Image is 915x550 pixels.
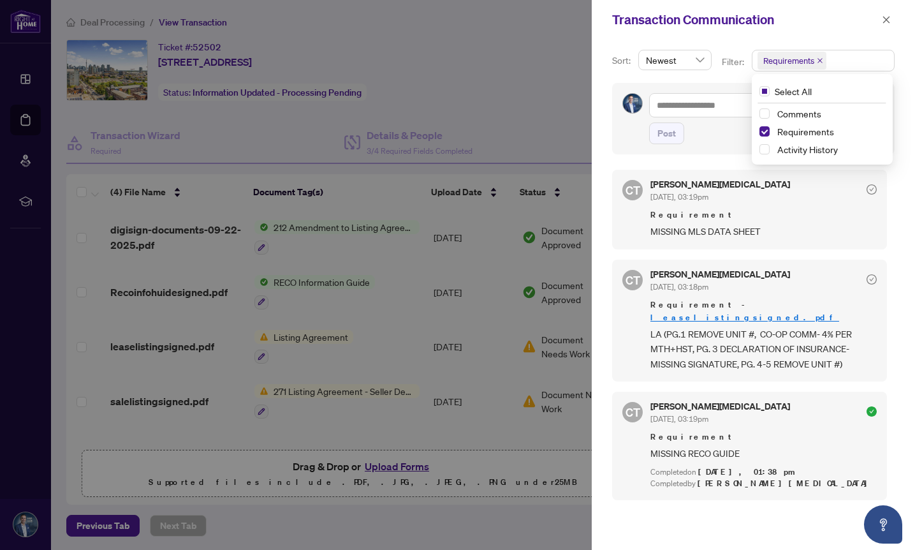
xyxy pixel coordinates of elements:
[777,126,834,137] span: Requirements
[646,50,704,70] span: Newest
[867,406,877,417] span: check-circle
[650,224,877,239] span: MISSING MLS DATA SHEET
[650,446,877,461] span: MISSING RECO GUIDE
[612,10,878,29] div: Transaction Communication
[759,144,770,154] span: Select Activity History
[650,312,839,323] a: leaselistingsigned.pdf
[649,123,684,144] button: Post
[626,403,640,421] span: CT
[698,466,797,477] span: [DATE], 01:38pm
[650,282,708,292] span: [DATE], 03:18pm
[650,402,790,411] h5: [PERSON_NAME][MEDICAL_DATA]
[817,57,823,64] span: close
[763,54,814,67] span: Requirements
[777,144,838,155] span: Activity History
[650,270,790,279] h5: [PERSON_NAME][MEDICAL_DATA]
[612,54,633,68] p: Sort:
[864,505,902,544] button: Open asap
[650,299,877,324] span: Requirement -
[867,184,877,195] span: check-circle
[777,108,821,119] span: Comments
[650,209,877,221] span: Requirement
[759,126,770,137] span: Select Requirements
[650,466,877,479] div: Completed on
[867,274,877,285] span: check-circle
[650,414,708,424] span: [DATE], 03:19pm
[623,94,642,113] img: Profile Icon
[759,108,770,119] span: Select Comments
[772,142,885,157] span: Activity History
[650,180,790,189] h5: [PERSON_NAME][MEDICAL_DATA]
[770,84,817,98] span: Select All
[698,478,874,489] span: [PERSON_NAME][MEDICAL_DATA]
[650,192,708,202] span: [DATE], 03:19pm
[772,124,885,139] span: Requirements
[650,327,877,371] span: LA (PG.1 REMOVE UNIT #, CO-OP COMM- 4% PER MTH+HST, PG. 3 DECLARATION OF INSURANCE- MISSING SIGNA...
[626,181,640,199] span: CT
[758,52,826,70] span: Requirements
[882,15,891,24] span: close
[626,271,640,289] span: CT
[722,55,746,69] p: Filter:
[772,106,885,121] span: Comments
[650,478,877,490] div: Completed by
[650,431,877,443] span: Requirement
